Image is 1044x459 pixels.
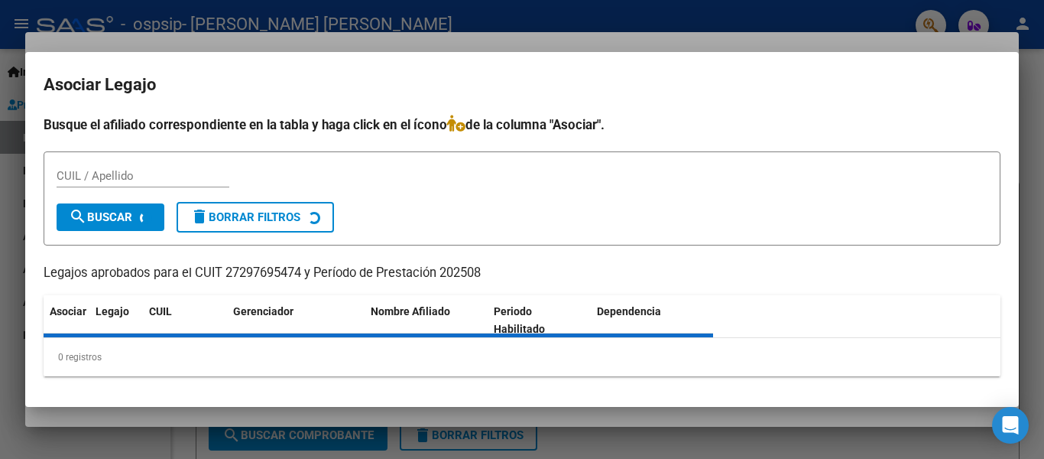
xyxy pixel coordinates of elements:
button: Borrar Filtros [177,202,334,233]
button: Buscar [57,203,164,231]
datatable-header-cell: CUIL [143,295,227,346]
h4: Busque el afiliado correspondiente en la tabla y haga click en el ícono de la columna "Asociar". [44,115,1000,135]
datatable-header-cell: Gerenciador [227,295,365,346]
datatable-header-cell: Dependencia [591,295,714,346]
span: Gerenciador [233,305,293,317]
span: Asociar [50,305,86,317]
p: Legajos aprobados para el CUIT 27297695474 y Período de Prestación 202508 [44,264,1000,283]
span: Nombre Afiliado [371,305,450,317]
mat-icon: search [69,207,87,226]
datatable-header-cell: Nombre Afiliado [365,295,488,346]
span: Buscar [69,210,132,224]
span: Legajo [96,305,129,317]
span: Borrar Filtros [190,210,300,224]
span: Dependencia [597,305,661,317]
mat-icon: delete [190,207,209,226]
span: CUIL [149,305,172,317]
datatable-header-cell: Asociar [44,295,89,346]
h2: Asociar Legajo [44,70,1000,99]
datatable-header-cell: Legajo [89,295,143,346]
span: Periodo Habilitado [494,305,545,335]
div: Open Intercom Messenger [992,407,1029,444]
datatable-header-cell: Periodo Habilitado [488,295,591,346]
div: 0 registros [44,338,1000,376]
